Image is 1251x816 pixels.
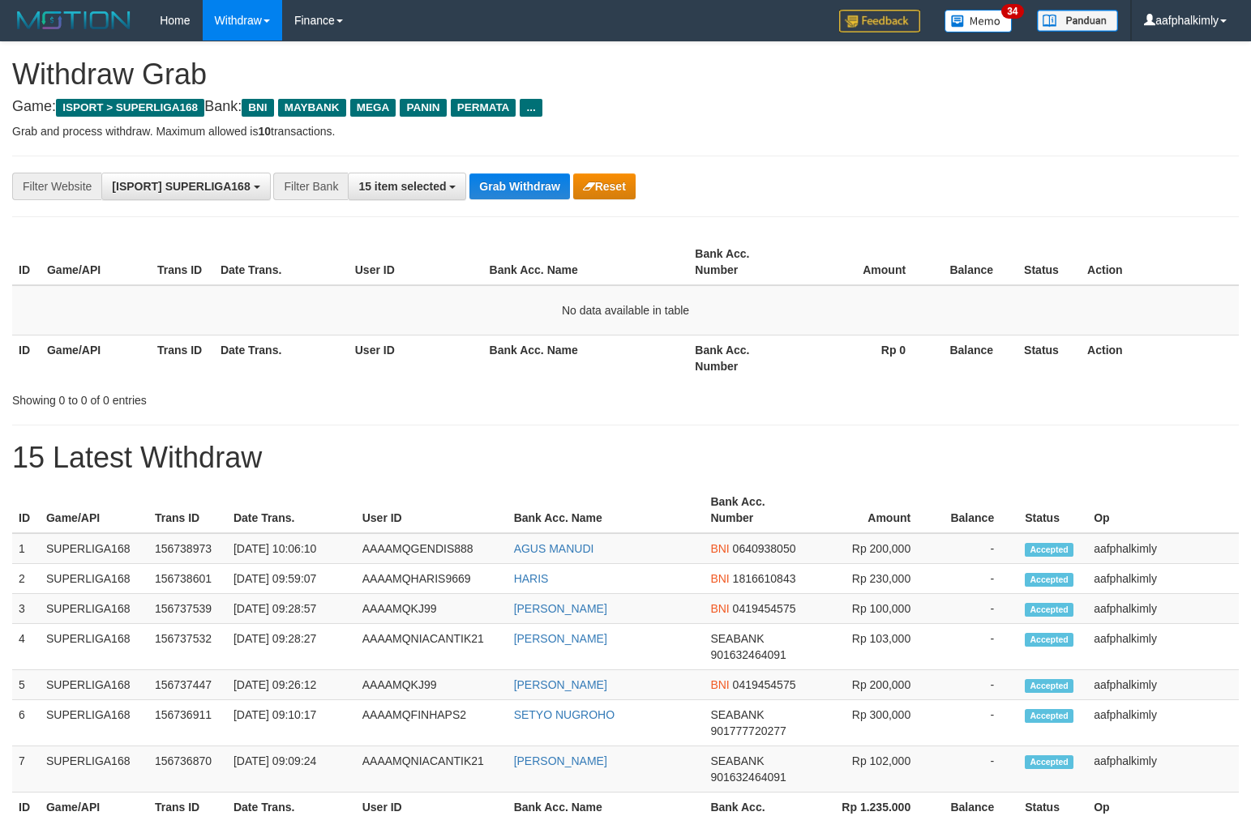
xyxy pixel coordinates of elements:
span: PERMATA [451,99,516,117]
span: BNI [710,678,729,691]
td: Rp 300,000 [809,700,935,746]
td: [DATE] 09:26:12 [227,670,356,700]
span: BNI [242,99,273,117]
span: BNI [710,572,729,585]
p: Grab and process withdraw. Maximum allowed is transactions. [12,123,1239,139]
th: Action [1081,335,1239,381]
td: AAAAMQHARIS9669 [356,564,508,594]
a: [PERSON_NAME] [514,678,607,691]
th: Balance [930,239,1018,285]
button: Grab Withdraw [469,173,569,199]
td: - [935,624,1018,670]
th: ID [12,487,40,533]
td: 156737447 [148,670,227,700]
td: aafphalkimly [1087,746,1239,793]
td: AAAAMQFINHAPS2 [356,700,508,746]
td: Rp 230,000 [809,564,935,594]
th: Balance [935,487,1018,533]
td: aafphalkimly [1087,700,1239,746]
span: Copy 901777720277 to clipboard [710,724,786,737]
img: Button%20Memo.svg [945,10,1013,32]
td: [DATE] 09:09:24 [227,746,356,793]
span: Copy 901632464091 to clipboard [710,648,786,661]
td: Rp 102,000 [809,746,935,793]
td: 5 [12,670,40,700]
span: Accepted [1025,603,1073,617]
td: Rp 103,000 [809,624,935,670]
span: [ISPORT] SUPERLIGA168 [112,180,250,193]
span: 15 item selected [358,180,446,193]
td: - [935,533,1018,564]
td: 4 [12,624,40,670]
th: Bank Acc. Number [688,239,799,285]
th: Date Trans. [214,239,349,285]
span: Copy 901632464091 to clipboard [710,771,786,784]
th: ID [12,335,41,381]
span: BNI [710,542,729,555]
th: Status [1018,487,1087,533]
span: Copy 1816610843 to clipboard [733,572,796,585]
th: User ID [349,335,483,381]
th: Game/API [40,487,148,533]
th: Amount [809,487,935,533]
td: 156736870 [148,746,227,793]
th: Trans ID [148,487,227,533]
td: SUPERLIGA168 [40,564,148,594]
span: ... [520,99,542,117]
th: Rp 0 [799,335,930,381]
span: Accepted [1025,755,1073,769]
td: AAAAMQKJ99 [356,670,508,700]
span: BNI [710,602,729,615]
td: aafphalkimly [1087,624,1239,670]
span: Accepted [1025,573,1073,587]
td: aafphalkimly [1087,670,1239,700]
td: 7 [12,746,40,793]
td: aafphalkimly [1087,533,1239,564]
td: SUPERLIGA168 [40,594,148,624]
td: AAAAMQGENDIS888 [356,533,508,564]
span: Copy 0419454575 to clipboard [733,678,796,691]
td: SUPERLIGA168 [40,670,148,700]
td: Rp 200,000 [809,533,935,564]
td: Rp 200,000 [809,670,935,700]
th: Bank Acc. Name [483,335,689,381]
span: Copy 0640938050 to clipboard [733,542,796,555]
td: 6 [12,700,40,746]
td: [DATE] 09:28:27 [227,624,356,670]
a: [PERSON_NAME] [514,632,607,645]
td: aafphalkimly [1087,594,1239,624]
td: [DATE] 09:59:07 [227,564,356,594]
td: - [935,564,1018,594]
th: Balance [930,335,1018,381]
th: Status [1018,239,1081,285]
td: aafphalkimly [1087,564,1239,594]
button: [ISPORT] SUPERLIGA168 [101,173,270,200]
span: Accepted [1025,709,1073,723]
td: 156738973 [148,533,227,564]
h1: 15 Latest Withdraw [12,442,1239,474]
span: MEGA [350,99,396,117]
th: Date Trans. [227,487,356,533]
td: AAAAMQNIACANTIK21 [356,624,508,670]
th: Date Trans. [214,335,349,381]
th: Game/API [41,239,151,285]
span: 34 [1001,4,1023,19]
th: ID [12,239,41,285]
td: - [935,670,1018,700]
span: PANIN [400,99,446,117]
td: SUPERLIGA168 [40,700,148,746]
td: 156738601 [148,564,227,594]
img: panduan.png [1037,10,1118,32]
th: Op [1087,487,1239,533]
button: Reset [573,173,636,199]
th: Bank Acc. Name [483,239,689,285]
div: Showing 0 to 0 of 0 entries [12,386,509,408]
span: ISPORT > SUPERLIGA168 [56,99,204,117]
th: User ID [356,487,508,533]
td: [DATE] 09:10:17 [227,700,356,746]
span: SEABANK [710,754,764,767]
div: Filter Website [12,173,101,200]
td: AAAAMQNIACANTIK21 [356,746,508,793]
td: 156737539 [148,594,227,624]
th: Trans ID [151,239,214,285]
